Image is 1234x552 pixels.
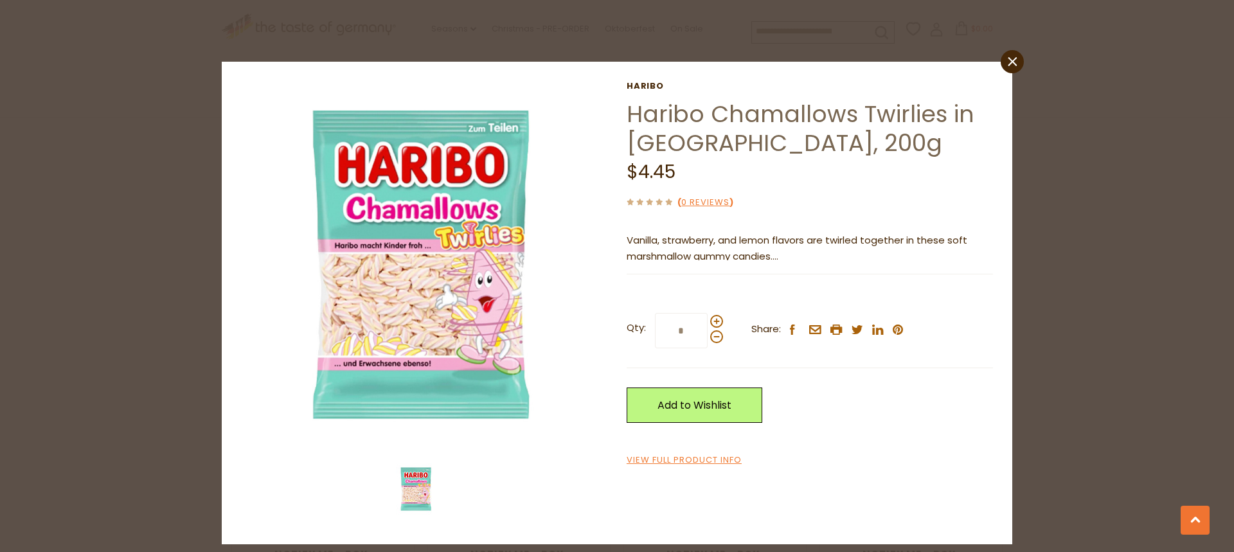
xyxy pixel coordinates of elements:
a: 0 Reviews [681,196,729,209]
span: $4.45 [627,159,675,184]
span: ( ) [677,196,733,208]
input: Qty: [655,313,708,348]
a: Haribo [627,81,993,91]
img: Haribo Chamallows Twirlies [391,463,442,515]
a: Haribo Chamallows Twirlies in [GEOGRAPHIC_DATA], 200g [627,98,974,159]
a: View Full Product Info [627,454,742,467]
a: Add to Wishlist [627,387,762,423]
span: Share: [751,321,781,337]
p: Vanilla, strawberry, and lemon flavors are twirled together in these soft marshmallow gummy candies. [627,233,993,265]
img: Haribo Chamallows Twirlies [241,81,608,448]
strong: Qty: [627,320,646,336]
